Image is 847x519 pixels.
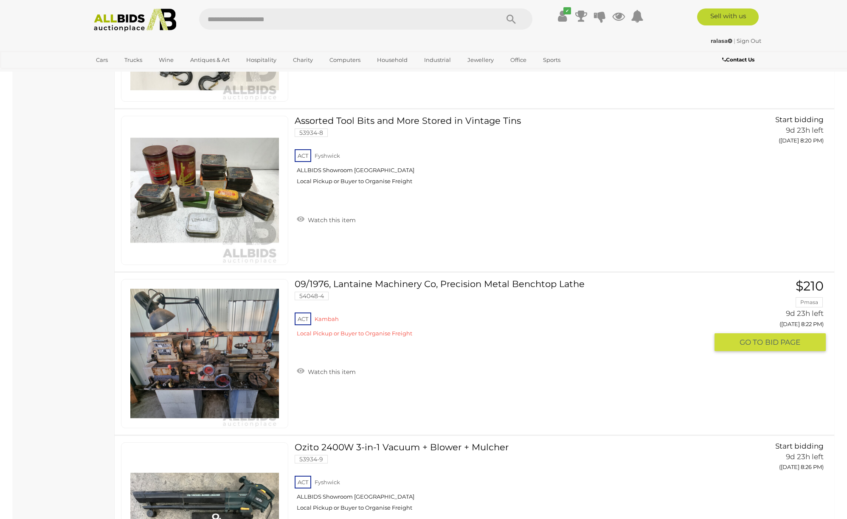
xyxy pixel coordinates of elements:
a: Wine [153,53,179,67]
strong: ralasa [711,37,732,44]
img: 54048-4a.jpg [130,279,279,428]
img: Allbids.com.au [89,8,181,32]
a: ralasa [711,37,734,44]
a: Hospitality [241,53,282,67]
a: ✔ [556,8,569,24]
a: Computers [324,53,366,67]
a: [GEOGRAPHIC_DATA] [90,67,162,81]
span: | [734,37,735,44]
a: Household [371,53,413,67]
span: Start bidding [775,115,824,124]
a: Office [505,53,532,67]
span: BID PAGE [765,338,800,347]
a: Start bidding 9d 23h left ([DATE] 8:26 PM) [721,442,826,475]
a: Industrial [419,53,456,67]
a: Jewellery [462,53,499,67]
a: Trucks [119,53,148,67]
a: Charity [287,53,318,67]
a: Assorted Tool Bits and More Stored in Vintage Tins 53934-8 ACT Fyshwick ALLBIDS Showroom [GEOGRAP... [301,116,708,191]
button: GO TOBID PAGE [715,333,826,352]
a: Cars [90,53,113,67]
span: Watch this item [306,216,356,224]
img: 53934-8a.JPG [130,116,279,265]
a: Sports [537,53,566,67]
button: Search [490,8,532,30]
span: Watch this item [306,368,356,376]
span: Start bidding [775,442,824,450]
a: Contact Us [722,55,757,64]
a: Watch this item [295,213,358,226]
a: Sell with us [697,8,759,25]
i: ✔ [563,7,571,14]
a: Watch this item [295,365,358,377]
a: Antiques & Art [185,53,235,67]
a: $210 Pmasa 9d 23h left ([DATE] 8:22 PM) GO TOBID PAGE [721,279,826,352]
b: Contact Us [722,56,754,63]
a: Ozito 2400W 3-in-1 Vacuum + Blower + Mulcher 53934-9 ACT Fyshwick ALLBIDS Showroom [GEOGRAPHIC_DA... [301,442,708,518]
span: GO TO [740,338,765,347]
a: Sign Out [737,37,761,44]
a: Start bidding 9d 23h left ([DATE] 8:20 PM) [721,116,826,149]
span: $210 [796,278,824,294]
a: 09/1976, Lantaine Machinery Co, Precision Metal Benchtop Lathe 54048-4 ACT Kambah Local Pickup or... [301,279,708,343]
